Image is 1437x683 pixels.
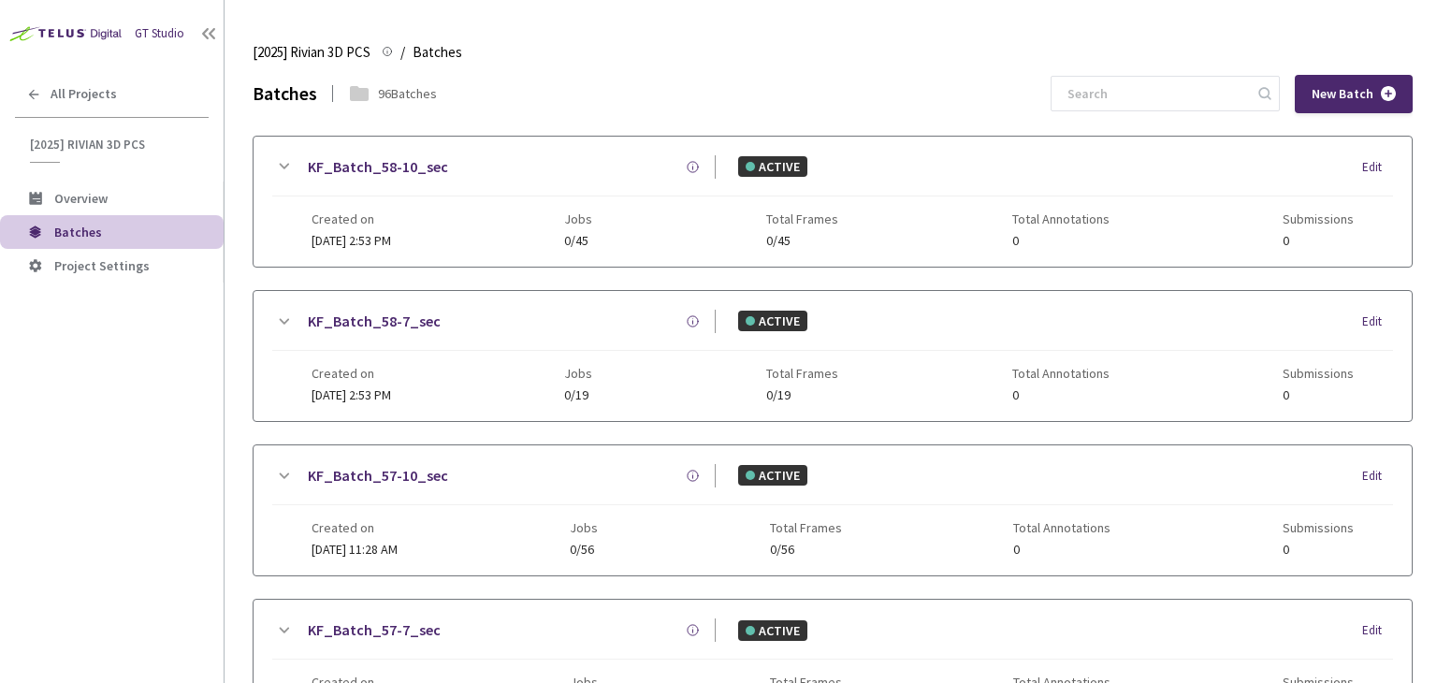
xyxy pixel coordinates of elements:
[766,234,838,248] span: 0/45
[54,257,150,274] span: Project Settings
[1012,388,1110,402] span: 0
[308,464,448,487] a: KF_Batch_57-10_sec
[1283,234,1354,248] span: 0
[570,543,598,557] span: 0/56
[1362,621,1393,640] div: Edit
[308,618,441,642] a: KF_Batch_57-7_sec
[564,211,592,226] span: Jobs
[308,310,441,333] a: KF_Batch_58-7_sec
[1013,520,1110,535] span: Total Annotations
[312,386,391,403] span: [DATE] 2:53 PM
[738,156,807,177] div: ACTIVE
[253,41,370,64] span: [2025] Rivian 3D PCS
[1012,366,1110,381] span: Total Annotations
[135,24,184,43] div: GT Studio
[254,445,1412,575] div: KF_Batch_57-10_secACTIVEEditCreated on[DATE] 11:28 AMJobs0/56Total Frames0/56Total Annotations0Su...
[1056,77,1256,110] input: Search
[1012,234,1110,248] span: 0
[312,211,391,226] span: Created on
[564,234,592,248] span: 0/45
[308,155,448,179] a: KF_Batch_58-10_sec
[400,41,405,64] li: /
[1283,366,1354,381] span: Submissions
[564,366,592,381] span: Jobs
[30,137,197,153] span: [2025] Rivian 3D PCS
[1362,158,1393,177] div: Edit
[253,79,317,108] div: Batches
[312,366,391,381] span: Created on
[1283,520,1354,535] span: Submissions
[378,83,437,104] div: 96 Batches
[1283,388,1354,402] span: 0
[54,224,102,240] span: Batches
[312,541,398,558] span: [DATE] 11:28 AM
[51,86,117,102] span: All Projects
[1362,467,1393,486] div: Edit
[570,520,598,535] span: Jobs
[254,137,1412,267] div: KF_Batch_58-10_secACTIVEEditCreated on[DATE] 2:53 PMJobs0/45Total Frames0/45Total Annotations0Sub...
[766,388,838,402] span: 0/19
[254,291,1412,421] div: KF_Batch_58-7_secACTIVEEditCreated on[DATE] 2:53 PMJobs0/19Total Frames0/19Total Annotations0Subm...
[1283,543,1354,557] span: 0
[738,311,807,331] div: ACTIVE
[564,388,592,402] span: 0/19
[738,620,807,641] div: ACTIVE
[738,465,807,486] div: ACTIVE
[413,41,462,64] span: Batches
[312,520,398,535] span: Created on
[766,211,838,226] span: Total Frames
[1362,312,1393,331] div: Edit
[770,520,842,535] span: Total Frames
[766,366,838,381] span: Total Frames
[1283,211,1354,226] span: Submissions
[1012,211,1110,226] span: Total Annotations
[770,543,842,557] span: 0/56
[54,190,108,207] span: Overview
[312,232,391,249] span: [DATE] 2:53 PM
[1312,86,1373,102] span: New Batch
[1013,543,1110,557] span: 0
